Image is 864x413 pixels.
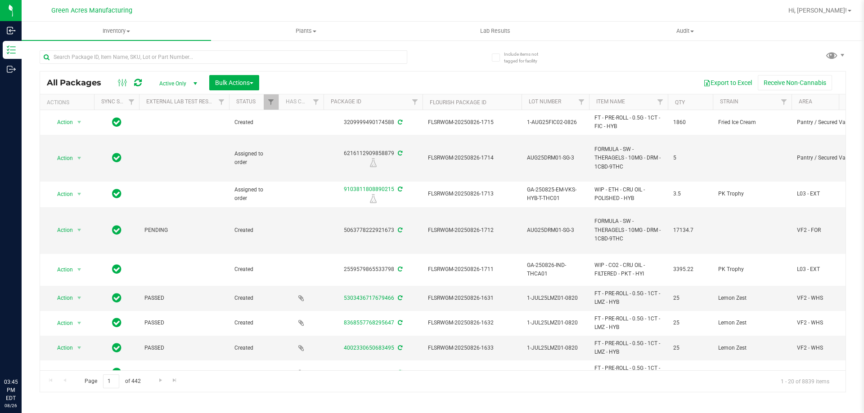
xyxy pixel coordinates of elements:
span: FLSRWGM-20250826-1631 [428,294,516,302]
th: Has COA [279,94,324,110]
a: Filter [214,94,229,110]
a: Filter [309,94,324,110]
span: Sync from Compliance System [396,295,402,301]
a: Filter [574,94,589,110]
span: select [74,116,85,129]
span: In Sync [112,187,121,200]
a: Item Name [596,98,625,105]
span: 1 - 20 of 8839 items [774,374,837,388]
span: Pantry / Secured Vault [797,118,854,127]
p: 03:45 PM EDT [4,378,18,402]
span: FLSRWGM-20250826-1634 [428,369,516,377]
span: Created [234,294,273,302]
span: Fried Ice Cream [718,118,786,127]
span: FLSRWGM-20250826-1715 [428,118,516,127]
span: 17134.7 [673,226,707,235]
span: In Sync [112,366,121,379]
a: Filter [264,94,279,110]
a: Package ID [331,98,361,105]
div: 6216112909858879 [322,149,424,167]
span: Action [49,317,73,329]
span: PK Trophy [718,190,786,198]
iframe: Resource center [9,341,36,368]
span: PASSED [144,344,224,352]
span: 5 [673,154,707,162]
span: AUG25DRM01-SG-3 [527,226,584,235]
span: 1-JUL25LMZ01-0820 [527,369,584,377]
a: External Lab Test Result [146,98,217,105]
span: Sync from Compliance System [396,345,402,351]
span: In Sync [112,316,121,329]
span: All Packages [47,78,110,88]
span: select [74,292,85,304]
span: Action [49,188,73,200]
span: 25 [673,294,707,302]
span: Created [234,344,273,352]
a: 1810300333862913 [344,369,394,376]
span: Action [49,292,73,304]
span: In Sync [112,292,121,304]
span: Audit [591,27,779,35]
input: Search Package ID, Item Name, SKU, Lot or Part Number... [40,50,407,64]
a: Go to the last page [168,374,181,386]
span: Sync from Compliance System [396,320,402,326]
span: FT - PRE-ROLL - 0.5G - 1CT - LMZ - HYB [594,315,662,332]
span: select [74,367,85,379]
a: Filter [124,94,139,110]
span: FT - PRE-ROLL - 0.5G - 1CT - FIC - HYB [594,114,662,131]
span: FORMULA - SW - THERAGELS - 10MG - DRM - 1CBD-9THC [594,217,662,243]
inline-svg: Inventory [7,45,16,54]
span: WIP - ETH - CRU OIL - POLISHED - HYB [594,186,662,203]
a: Strain [720,98,738,105]
span: 3.5 [673,190,707,198]
span: In Sync [112,342,121,354]
span: Lab Results [468,27,522,35]
span: FT - PRE-ROLL - 0.5G - 1CT - LMZ - HYB [594,289,662,306]
input: 1 [103,374,119,388]
span: select [74,224,85,236]
span: 25 [673,369,707,377]
span: Inventory [22,27,211,35]
span: In Sync [112,116,121,129]
div: 3209999490174588 [322,118,424,127]
span: Created [234,369,273,377]
a: Go to the next page [154,374,167,386]
div: 2559579865533798 [322,265,424,274]
a: 5303436717679466 [344,295,394,301]
div: 5063778222921673 [322,226,424,235]
span: 1-JUL25LMZ01-0820 [527,319,584,327]
span: 1-JUL25LMZ01-0820 [527,294,584,302]
span: Sync from Compliance System [396,227,402,233]
span: Page of 442 [77,374,148,388]
span: PASSED [144,294,224,302]
a: Qty [675,99,685,106]
span: 3395.22 [673,265,707,274]
span: FORMULA - SW - THERAGELS - 10MG - DRM - 1CBD-9THC [594,145,662,171]
a: Inventory [22,22,211,40]
span: FLSRWGM-20250826-1633 [428,344,516,352]
span: Green Acres Manufacturing [51,7,132,14]
span: Created [234,319,273,327]
span: PENDING [144,226,224,235]
span: FT - PRE-ROLL - 0.5G - 1CT - LMZ - HYB [594,364,662,381]
a: Flourish Package ID [430,99,486,106]
span: Action [49,116,73,129]
span: Assigned to order [234,150,273,167]
span: AUG25DRM01-SG-3 [527,154,584,162]
span: 1-AUG25FIC02-0826 [527,118,584,127]
p: 08/26 [4,402,18,409]
a: 9103811808890215 [344,186,394,192]
a: Lot Number [529,98,561,105]
a: Filter [777,94,792,110]
span: Created [234,118,273,127]
a: Area [799,98,812,105]
span: PASSED [144,319,224,327]
span: Include items not tagged for facility [504,51,549,64]
span: select [74,152,85,164]
button: Receive Non-Cannabis [758,75,832,90]
inline-svg: Inbound [7,26,16,35]
span: Sync from Compliance System [396,266,402,272]
span: Created [234,226,273,235]
span: L03 - EXT [797,190,854,198]
span: Assigned to order [234,186,273,203]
